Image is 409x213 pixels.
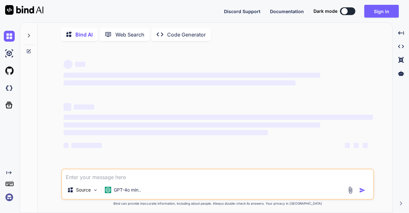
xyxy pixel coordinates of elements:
img: darkCloudIdeIcon [4,83,15,94]
button: Sign in [364,5,399,18]
span: ‌ [354,143,359,148]
span: Discord Support [224,9,260,14]
span: ‌ [64,80,296,86]
span: ‌ [345,143,350,148]
img: Bind AI [5,5,43,15]
p: Bind AI [75,31,93,38]
p: Code Generator [167,31,206,38]
span: ‌ [75,62,85,67]
span: ‌ [74,104,94,110]
img: attachment [347,186,354,194]
img: signin [4,192,15,203]
button: Discord Support [224,8,260,15]
img: githubLight [4,65,15,76]
span: ‌ [64,115,373,120]
p: Web Search [115,31,144,38]
img: chat [4,31,15,42]
img: Pick Models [93,187,98,193]
img: GPT-4o mini [105,187,111,193]
span: ‌ [363,143,368,148]
span: Documentation [270,9,304,14]
img: ai-studio [4,48,15,59]
span: ‌ [64,143,69,148]
span: ‌ [64,130,268,135]
p: Bind can provide inaccurate information, including about people. Always double-check its answers.... [61,201,374,206]
img: icon [359,187,366,193]
span: ‌ [64,103,71,111]
span: ‌ [64,73,320,78]
button: Documentation [270,8,304,15]
p: GPT-4o min.. [114,187,141,193]
span: ‌ [71,143,102,148]
span: ‌ [64,122,320,127]
p: Source [76,187,91,193]
span: ‌ [64,60,73,69]
span: Dark mode [313,8,337,14]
